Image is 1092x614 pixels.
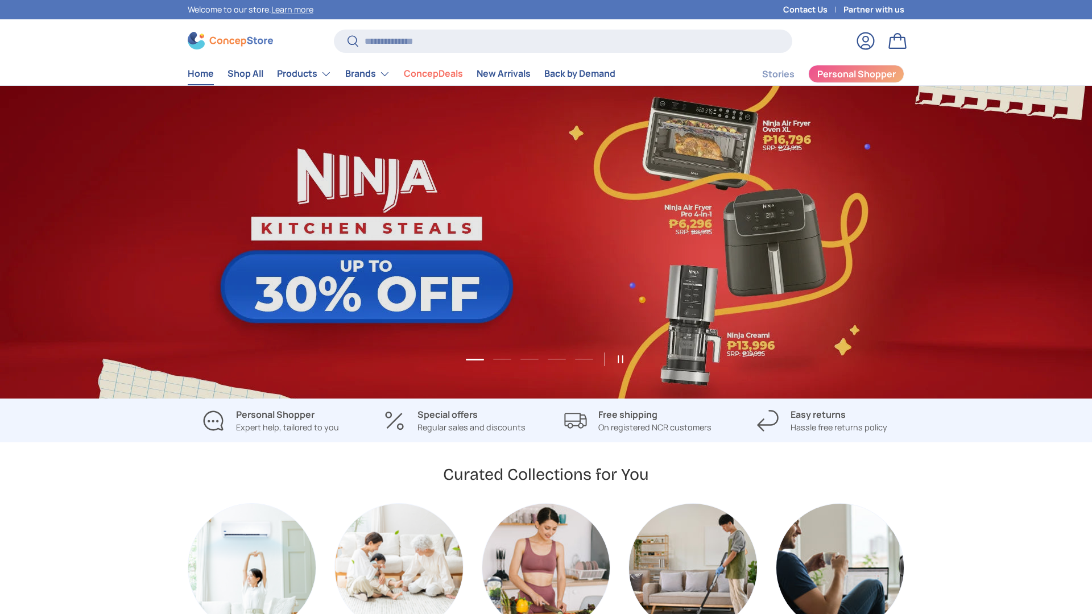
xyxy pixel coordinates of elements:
h2: Curated Collections for You [443,464,649,485]
a: Special offers Regular sales and discounts [371,408,537,434]
nav: Primary [188,63,615,85]
a: Personal Shopper Expert help, tailored to you [188,408,353,434]
a: Learn more [271,4,313,15]
summary: Products [270,63,338,85]
a: Back by Demand [544,63,615,85]
a: Partner with us [843,3,904,16]
strong: Personal Shopper [236,408,315,421]
a: Free shipping On registered NCR customers [555,408,721,434]
p: Hassle free returns policy [791,421,887,434]
a: New Arrivals [477,63,531,85]
strong: Free shipping [598,408,657,421]
summary: Brands [338,63,397,85]
strong: Special offers [417,408,478,421]
a: Contact Us [783,3,843,16]
img: ConcepStore [188,32,273,49]
a: Stories [762,63,795,85]
a: Home [188,63,214,85]
a: Products [277,63,332,85]
p: On registered NCR customers [598,421,712,434]
p: Welcome to our store. [188,3,313,16]
a: Brands [345,63,390,85]
strong: Easy returns [791,408,846,421]
a: Shop All [227,63,263,85]
a: Easy returns Hassle free returns policy [739,408,904,434]
a: ConcepDeals [404,63,463,85]
nav: Secondary [735,63,904,85]
p: Regular sales and discounts [417,421,526,434]
a: Personal Shopper [808,65,904,83]
p: Expert help, tailored to you [236,421,339,434]
span: Personal Shopper [817,69,896,78]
